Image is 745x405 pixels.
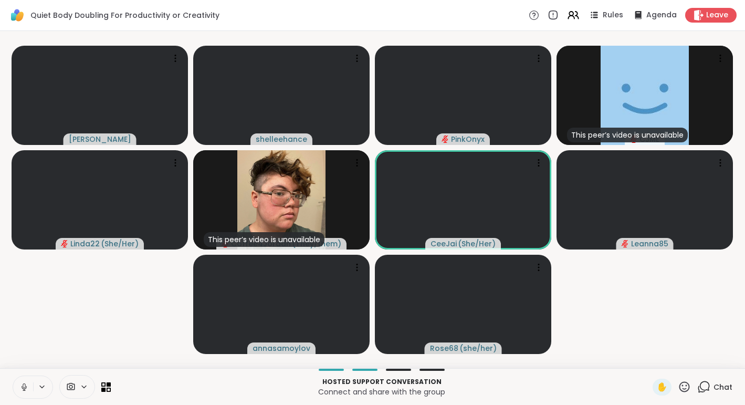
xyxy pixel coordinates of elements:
span: audio-muted [61,240,68,247]
span: Agenda [646,10,677,20]
span: Linda22 [70,238,100,249]
span: Leave [706,10,728,20]
span: audio-muted [442,136,449,143]
span: CeeJai [431,238,457,249]
span: shelleehance [256,134,307,144]
p: Connect and share with the group [117,387,646,397]
span: Quiet Body Doubling For Productivity or Creativity [30,10,219,20]
span: Rose68 [430,343,458,354]
img: ShareWell Logomark [8,6,26,24]
span: annasamoylov [253,343,310,354]
div: This peer’s video is unavailable [204,232,324,247]
p: Hosted support conversation [117,377,646,387]
img: CJME [601,46,689,145]
span: Rules [603,10,623,20]
span: ✋ [657,381,667,393]
img: Coffee4Jordan [237,150,326,250]
span: audio-muted [622,240,629,247]
span: [PERSON_NAME] [69,134,131,144]
span: Chat [713,382,732,392]
div: This peer’s video is unavailable [567,128,688,142]
span: ( She/Her ) [458,238,496,249]
span: Leanna85 [631,238,668,249]
span: ( she/her ) [459,343,497,354]
span: ( She/Her ) [101,238,139,249]
span: PinkOnyx [451,134,485,144]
